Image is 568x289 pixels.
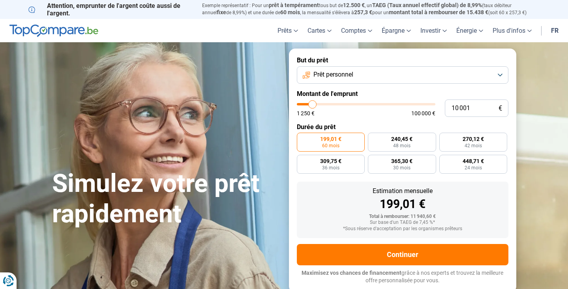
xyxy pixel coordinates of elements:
[297,56,508,64] label: But du prêt
[303,226,502,232] div: *Sous réserve d'acceptation par les organismes prêteurs
[303,214,502,220] div: Total à rembourser: 11 940,60 €
[297,123,508,131] label: Durée du prêt
[463,158,484,164] span: 448,71 €
[465,165,482,170] span: 24 mois
[393,143,411,148] span: 48 mois
[297,244,508,265] button: Continuer
[391,136,412,142] span: 240,45 €
[217,9,226,15] span: fixe
[297,111,315,116] span: 1 250 €
[465,143,482,148] span: 42 mois
[546,19,563,42] a: fr
[297,269,508,285] p: grâce à nos experts et trouvez la meilleure offre personnalisée pour vous.
[354,9,372,15] span: 257,3 €
[320,158,341,164] span: 309,75 €
[377,19,416,42] a: Épargne
[303,198,502,210] div: 199,01 €
[202,2,540,16] p: Exemple représentatif : Pour un tous but de , un (taux débiteur annuel de 8,99%) et une durée de ...
[303,188,502,194] div: Estimation mensuelle
[320,136,341,142] span: 199,01 €
[463,136,484,142] span: 270,12 €
[302,270,401,276] span: Maximisez vos chances de financement
[336,19,377,42] a: Comptes
[372,2,482,8] span: TAEG (Taux annuel effectif global) de 8,99%
[389,9,488,15] span: montant total à rembourser de 15.438 €
[452,19,488,42] a: Énergie
[269,2,319,8] span: prêt à tempérament
[28,2,193,17] p: Attention, emprunter de l'argent coûte aussi de l'argent.
[313,70,353,79] span: Prêt personnel
[488,19,536,42] a: Plus d'infos
[9,24,98,37] img: TopCompare
[416,19,452,42] a: Investir
[322,165,339,170] span: 36 mois
[499,105,502,112] span: €
[343,2,365,8] span: 12.500 €
[393,165,411,170] span: 30 mois
[322,143,339,148] span: 60 mois
[303,19,336,42] a: Cartes
[411,111,435,116] span: 100 000 €
[297,66,508,84] button: Prêt personnel
[273,19,303,42] a: Prêts
[280,9,300,15] span: 60 mois
[297,90,508,98] label: Montant de l'emprunt
[391,158,412,164] span: 365,30 €
[52,169,279,229] h1: Simulez votre prêt rapidement
[303,220,502,225] div: Sur base d'un TAEG de 7,45 %*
